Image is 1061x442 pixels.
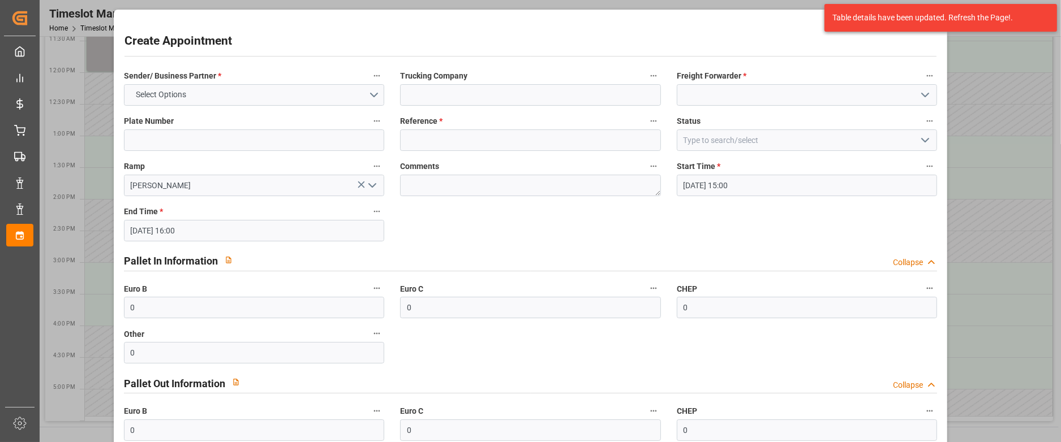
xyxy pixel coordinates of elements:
[370,204,384,219] button: End Time *
[400,161,439,172] span: Comments
[922,404,937,418] button: CHEP
[400,115,443,127] span: Reference
[677,283,697,295] span: CHEP
[646,281,661,296] button: Euro C
[124,220,384,241] input: DD-MM-YYYY HH:MM
[225,371,247,393] button: View description
[677,115,701,127] span: Status
[124,175,384,196] input: Type to search/select
[124,32,232,50] h2: Create Appointment
[370,281,384,296] button: Euro B
[916,86,933,104] button: open menu
[922,68,937,83] button: Freight Forwarder *
[922,114,937,128] button: Status
[400,70,467,82] span: Trucking Company
[916,132,933,149] button: open menu
[218,249,239,271] button: View description
[832,12,1041,24] div: Table details have been updated. Refresh the Page!.
[124,283,147,295] span: Euro B
[130,89,192,101] span: Select Options
[124,405,147,417] span: Euro B
[370,68,384,83] button: Sender/ Business Partner *
[677,405,697,417] span: CHEP
[646,68,661,83] button: Trucking Company
[124,206,163,218] span: End Time
[400,283,423,295] span: Euro C
[646,114,661,128] button: Reference *
[677,129,937,151] input: Type to search/select
[370,114,384,128] button: Plate Number
[677,175,937,196] input: DD-MM-YYYY HH:MM
[893,257,923,268] div: Collapse
[124,328,144,340] span: Other
[677,70,746,82] span: Freight Forwarder
[124,161,145,172] span: Ramp
[124,253,218,268] h2: Pallet In Information
[646,159,661,174] button: Comments
[893,379,923,391] div: Collapse
[922,281,937,296] button: CHEP
[124,115,174,127] span: Plate Number
[370,159,384,174] button: Ramp
[922,159,937,174] button: Start Time *
[646,404,661,418] button: Euro C
[677,161,720,172] span: Start Time
[124,376,225,391] h2: Pallet Out Information
[400,405,423,417] span: Euro C
[370,404,384,418] button: Euro B
[124,70,221,82] span: Sender/ Business Partner
[370,326,384,341] button: Other
[363,177,380,194] button: open menu
[124,84,384,106] button: open menu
